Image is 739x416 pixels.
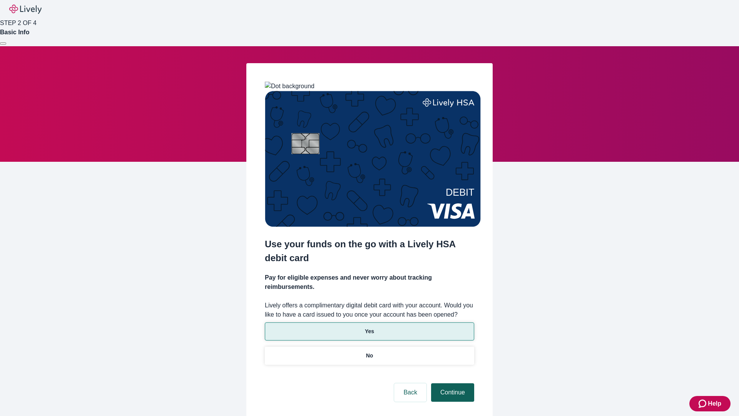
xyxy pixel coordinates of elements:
[394,383,426,402] button: Back
[265,347,474,365] button: No
[265,82,314,91] img: Dot background
[265,322,474,341] button: Yes
[265,237,474,265] h2: Use your funds on the go with a Lively HSA debit card
[366,352,373,360] p: No
[708,399,721,408] span: Help
[699,399,708,408] svg: Zendesk support icon
[365,327,374,335] p: Yes
[9,5,42,14] img: Lively
[265,301,474,319] label: Lively offers a complimentary digital debit card with your account. Would you like to have a card...
[431,383,474,402] button: Continue
[265,273,474,292] h4: Pay for eligible expenses and never worry about tracking reimbursements.
[265,91,481,227] img: Debit card
[689,396,731,411] button: Zendesk support iconHelp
